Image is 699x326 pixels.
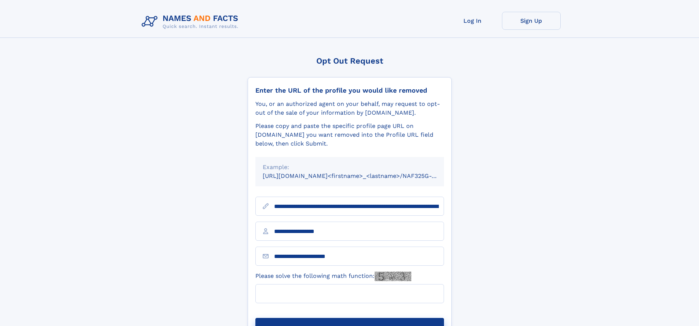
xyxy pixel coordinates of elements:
div: Opt Out Request [248,56,452,65]
div: Example: [263,163,437,172]
small: [URL][DOMAIN_NAME]<firstname>_<lastname>/NAF325G-xxxxxxxx [263,172,458,179]
div: Please copy and paste the specific profile page URL on [DOMAIN_NAME] you want removed into the Pr... [255,122,444,148]
a: Log In [443,12,502,30]
a: Sign Up [502,12,561,30]
label: Please solve the following math function: [255,272,411,281]
img: Logo Names and Facts [139,12,244,32]
div: You, or an authorized agent on your behalf, may request to opt-out of the sale of your informatio... [255,100,444,117]
div: Enter the URL of the profile you would like removed [255,86,444,94]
